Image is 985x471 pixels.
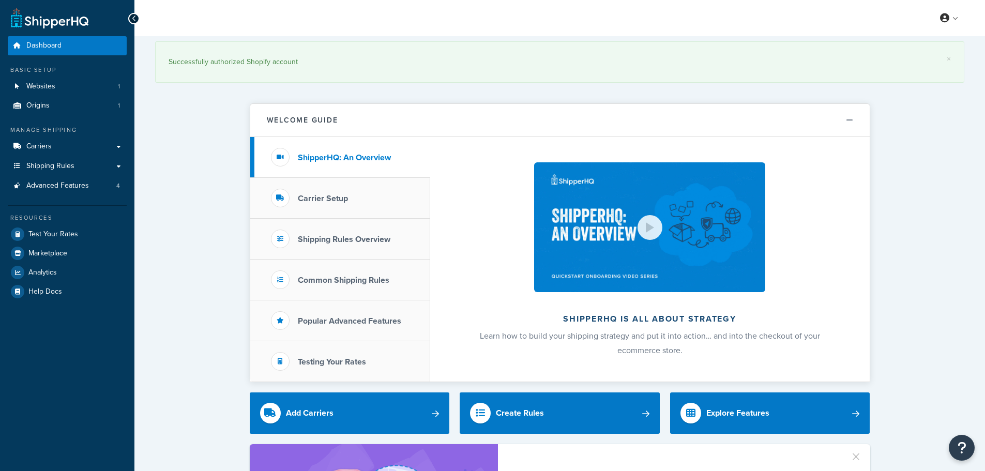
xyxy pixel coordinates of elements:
[116,181,120,190] span: 4
[947,55,951,63] a: ×
[298,357,366,367] h3: Testing Your Rates
[670,392,870,434] a: Explore Features
[298,316,401,326] h3: Popular Advanced Features
[26,41,62,50] span: Dashboard
[28,287,62,296] span: Help Docs
[496,406,544,420] div: Create Rules
[480,330,820,356] span: Learn how to build your shipping strategy and put it into action… and into the checkout of your e...
[298,153,391,162] h3: ShipperHQ: An Overview
[8,176,127,195] li: Advanced Features
[8,157,127,176] a: Shipping Rules
[26,82,55,91] span: Websites
[26,142,52,151] span: Carriers
[267,116,338,124] h2: Welcome Guide
[286,406,334,420] div: Add Carriers
[8,77,127,96] a: Websites1
[8,282,127,301] a: Help Docs
[250,392,450,434] a: Add Carriers
[8,137,127,156] a: Carriers
[460,392,660,434] a: Create Rules
[118,101,120,110] span: 1
[28,230,78,239] span: Test Your Rates
[8,244,127,263] a: Marketplace
[26,181,89,190] span: Advanced Features
[118,82,120,91] span: 1
[26,162,74,171] span: Shipping Rules
[8,36,127,55] a: Dashboard
[8,263,127,282] a: Analytics
[8,176,127,195] a: Advanced Features4
[534,162,765,292] img: ShipperHQ is all about strategy
[8,96,127,115] li: Origins
[8,77,127,96] li: Websites
[250,104,870,137] button: Welcome Guide
[8,66,127,74] div: Basic Setup
[298,235,390,244] h3: Shipping Rules Overview
[8,96,127,115] a: Origins1
[949,435,975,461] button: Open Resource Center
[8,214,127,222] div: Resources
[458,314,842,324] h2: ShipperHQ is all about strategy
[706,406,769,420] div: Explore Features
[298,194,348,203] h3: Carrier Setup
[28,268,57,277] span: Analytics
[8,126,127,134] div: Manage Shipping
[8,225,127,244] a: Test Your Rates
[298,276,389,285] h3: Common Shipping Rules
[169,55,951,69] div: Successfully authorized Shopify account
[26,101,50,110] span: Origins
[28,249,67,258] span: Marketplace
